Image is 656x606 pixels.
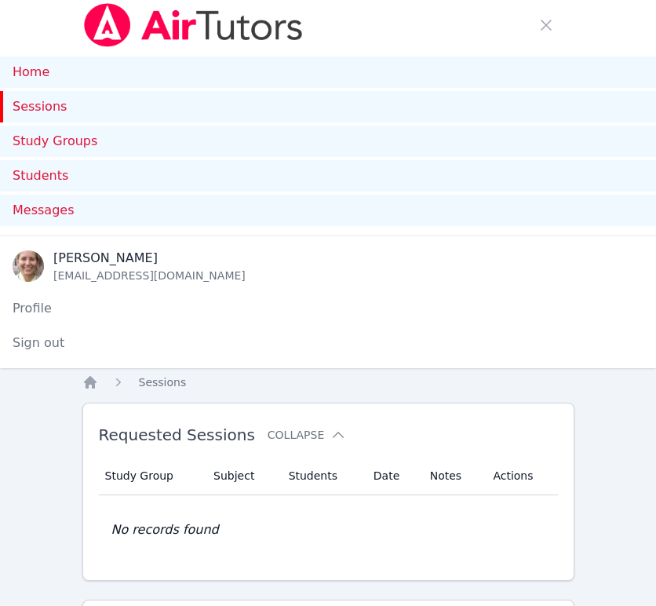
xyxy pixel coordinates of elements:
a: Sessions [139,374,187,390]
td: No records found [99,495,558,564]
th: Study Group [99,457,205,495]
div: [PERSON_NAME] [53,249,246,268]
img: Air Tutors [82,3,304,47]
th: Date [364,457,421,495]
span: Sessions [139,376,187,389]
th: Notes [421,457,484,495]
span: Requested Sessions [99,425,255,444]
th: Students [279,457,364,495]
th: Subject [204,457,279,495]
button: Collapse [268,427,346,443]
span: Messages [13,201,74,220]
th: Actions [483,457,557,495]
nav: Breadcrumb [82,374,574,390]
div: [EMAIL_ADDRESS][DOMAIN_NAME] [53,268,246,283]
